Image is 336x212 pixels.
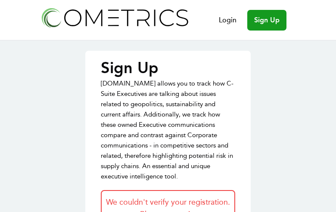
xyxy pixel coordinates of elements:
img: Cometrics logo [39,5,190,30]
a: Sign Up [247,10,286,31]
a: Login [219,15,236,25]
p: Sign Up [101,59,235,77]
p: [DOMAIN_NAME] allows you to track how C-Suite Executives are talking about issues related to geop... [101,78,235,181]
